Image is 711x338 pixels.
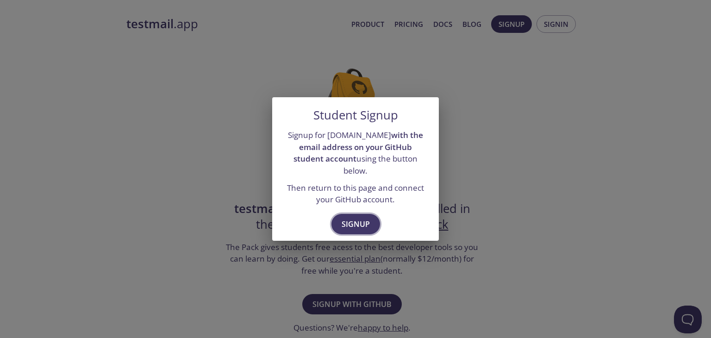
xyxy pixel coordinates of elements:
p: Then return to this page and connect your GitHub account. [283,182,428,206]
button: Signup [331,214,380,234]
h5: Student Signup [313,108,398,122]
p: Signup for [DOMAIN_NAME] using the button below. [283,129,428,177]
span: Signup [342,218,370,231]
strong: with the email address on your GitHub student account [293,130,423,164]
